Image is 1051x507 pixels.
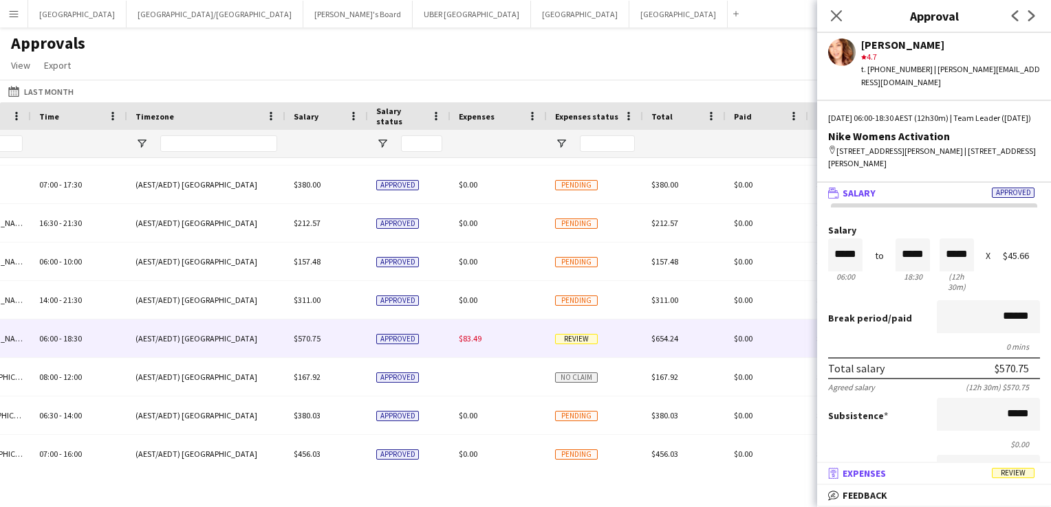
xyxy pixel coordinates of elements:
[816,256,843,267] span: $157.48
[63,410,82,420] span: 14:00
[127,358,285,396] div: (AEST/AEDT) [GEOGRAPHIC_DATA]
[63,218,82,228] span: 21:30
[136,137,148,150] button: Open Filter Menu
[816,111,848,122] span: Balance
[531,1,629,27] button: [GEOGRAPHIC_DATA]
[59,333,62,343] span: -
[413,1,531,27] button: UBER [GEOGRAPHIC_DATA]
[828,145,1040,170] div: [STREET_ADDRESS][PERSON_NAME] | [STREET_ADDRESS][PERSON_NAME]
[828,312,912,324] label: /paid
[59,218,62,228] span: -
[376,218,419,229] span: Approved
[734,410,752,420] span: $0.00
[136,111,174,122] span: Timezone
[816,218,843,228] span: $212.57
[992,188,1034,198] span: Approved
[11,59,30,71] span: View
[734,333,752,343] span: $0.00
[651,218,678,228] span: $212.57
[555,411,598,421] span: Pending
[843,187,876,199] span: Salary
[63,179,82,190] span: 17:30
[555,111,618,122] span: Expenses status
[966,382,1040,392] div: (12h 30m) $570.75
[828,361,885,375] div: Total salary
[1003,251,1040,261] div: $45.66
[992,468,1034,478] span: Review
[59,410,62,420] span: -
[39,111,59,122] span: Time
[401,135,442,152] input: Salary status Filter Input
[63,449,82,459] span: 16:00
[44,59,71,71] span: Export
[6,83,76,100] button: Last Month
[127,1,303,27] button: [GEOGRAPHIC_DATA]/[GEOGRAPHIC_DATA]
[39,179,58,190] span: 07:00
[376,449,419,460] span: Approved
[59,295,62,305] span: -
[816,410,843,420] span: $380.03
[734,295,752,305] span: $0.00
[39,449,58,459] span: 07:00
[875,251,884,261] div: to
[817,183,1051,203] mat-expansion-panel-header: SalaryApproved
[817,485,1051,506] mat-expansion-panel-header: Feedback
[39,372,58,382] span: 08:00
[651,449,678,459] span: $456.03
[63,333,82,343] span: 18:30
[816,333,843,343] span: $654.24
[555,257,598,267] span: Pending
[294,333,321,343] span: $570.75
[294,372,321,382] span: $167.92
[651,333,678,343] span: $654.24
[28,1,127,27] button: [GEOGRAPHIC_DATA]
[376,106,426,126] span: Salary status
[127,396,285,434] div: (AEST/AEDT) [GEOGRAPHIC_DATA]
[376,411,419,421] span: Approved
[629,1,728,27] button: [GEOGRAPHIC_DATA]
[651,111,673,122] span: Total
[376,137,389,150] button: Open Filter Menu
[294,410,321,420] span: $380.03
[816,372,843,382] span: $167.92
[127,319,285,357] div: (AEST/AEDT) [GEOGRAPHIC_DATA]
[294,256,321,267] span: $157.48
[63,256,82,267] span: 10:00
[63,372,82,382] span: 12:00
[580,135,635,152] input: Expenses status Filter Input
[6,56,36,74] a: View
[459,111,495,122] span: Expenses
[39,295,58,305] span: 14:00
[828,409,888,422] label: Subsistence
[459,333,481,343] span: $83.49
[294,295,321,305] span: $311.00
[127,166,285,203] div: (AEST/AEDT) [GEOGRAPHIC_DATA]
[376,295,419,306] span: Approved
[555,137,567,150] button: Open Filter Menu
[294,218,321,228] span: $212.57
[940,271,974,292] div: 12h 30m
[294,449,321,459] span: $456.03
[816,449,843,459] span: $456.03
[127,281,285,319] div: (AEST/AEDT) [GEOGRAPHIC_DATA]
[861,51,1040,63] div: 4.7
[127,204,285,242] div: (AEST/AEDT) [GEOGRAPHIC_DATA]
[651,410,678,420] span: $380.03
[828,130,1040,142] div: Nike Womens Activation
[817,463,1051,484] mat-expansion-panel-header: ExpensesReview
[861,38,1040,51] div: [PERSON_NAME]
[59,256,62,267] span: -
[459,410,477,420] span: $0.00
[828,271,863,282] div: 06:00
[459,295,477,305] span: $0.00
[294,179,321,190] span: $380.00
[734,256,752,267] span: $0.00
[459,449,477,459] span: $0.00
[734,111,752,122] span: Paid
[986,251,990,261] div: X
[376,180,419,190] span: Approved
[376,257,419,267] span: Approved
[816,295,843,305] span: $311.00
[995,361,1029,375] div: $570.75
[828,112,1040,124] div: [DATE] 06:00-18:30 AEST (12h30m) | Team Leader ([DATE])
